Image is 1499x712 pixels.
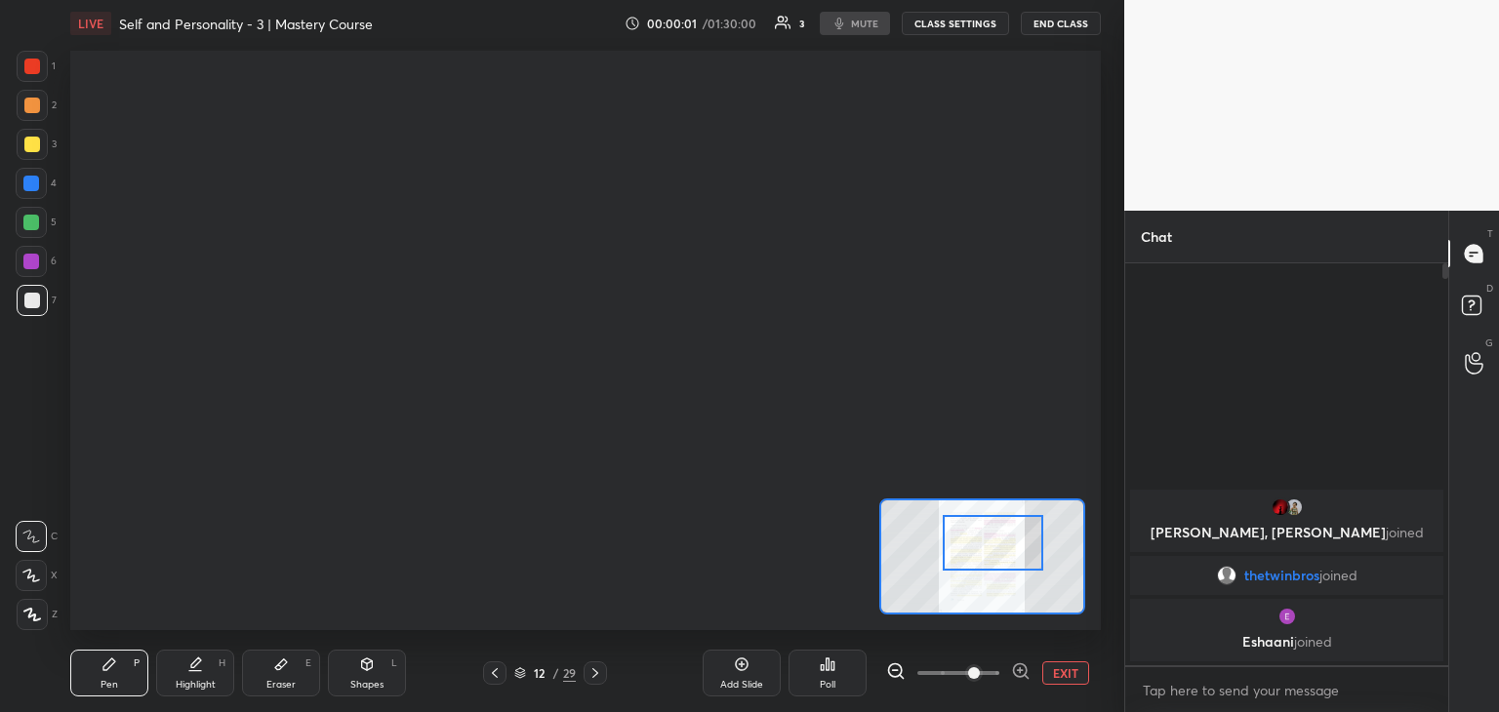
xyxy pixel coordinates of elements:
[1125,211,1188,262] p: Chat
[1244,568,1319,583] span: thetwinbros
[1487,226,1493,241] p: T
[1319,568,1357,583] span: joined
[17,90,57,121] div: 2
[1142,525,1432,540] p: [PERSON_NAME], [PERSON_NAME]
[16,168,57,199] div: 4
[17,129,57,160] div: 3
[16,207,57,238] div: 5
[17,51,56,82] div: 1
[176,680,216,690] div: Highlight
[16,246,57,277] div: 6
[820,680,835,690] div: Poll
[563,664,576,682] div: 29
[1486,281,1493,296] p: D
[1125,486,1448,665] div: grid
[17,285,57,316] div: 7
[101,680,118,690] div: Pen
[1294,632,1332,651] span: joined
[134,658,140,668] div: P
[1217,566,1236,585] img: default.png
[799,19,804,28] div: 3
[1277,607,1297,626] img: thumbnail.jpg
[1271,497,1290,517] img: thumbnail.jpg
[391,658,397,668] div: L
[553,667,559,679] div: /
[219,658,225,668] div: H
[17,599,58,630] div: Z
[1042,661,1089,685] button: EXIT
[1284,497,1304,517] img: thumbnail.jpg
[902,12,1009,35] button: CLASS SETTINGS
[305,658,311,668] div: E
[1142,634,1432,650] p: Eshaani
[16,560,58,591] div: X
[720,680,763,690] div: Add Slide
[1386,523,1424,541] span: joined
[119,15,373,33] h4: Self and Personality - 3 | Mastery Course
[1485,336,1493,350] p: G
[70,12,111,35] div: LIVE
[1021,12,1101,35] button: END CLASS
[16,521,58,552] div: C
[350,680,384,690] div: Shapes
[530,667,549,679] div: 12
[266,680,296,690] div: Eraser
